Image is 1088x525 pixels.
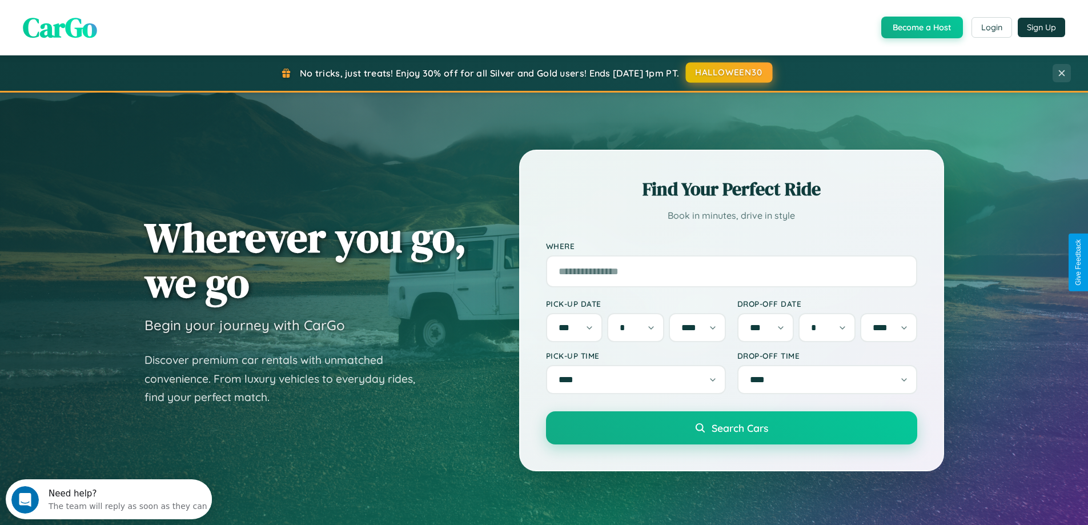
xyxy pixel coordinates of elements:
[23,9,97,46] span: CarGo
[144,316,345,334] h3: Begin your journey with CarGo
[1018,18,1065,37] button: Sign Up
[881,17,963,38] button: Become a Host
[43,19,202,31] div: The team will reply as soon as they can
[971,17,1012,38] button: Login
[11,486,39,514] iframe: Intercom live chat
[546,351,726,360] label: Pick-up Time
[300,67,679,79] span: No tricks, just treats! Enjoy 30% off for all Silver and Gold users! Ends [DATE] 1pm PT.
[144,351,430,407] p: Discover premium car rentals with unmatched convenience. From luxury vehicles to everyday rides, ...
[546,177,917,202] h2: Find Your Perfect Ride
[144,215,467,305] h1: Wherever you go, we go
[737,351,917,360] label: Drop-off Time
[43,10,202,19] div: Need help?
[712,422,768,434] span: Search Cars
[546,299,726,308] label: Pick-up Date
[546,411,917,444] button: Search Cars
[6,479,212,519] iframe: Intercom live chat discovery launcher
[5,5,212,36] div: Open Intercom Messenger
[546,241,917,251] label: Where
[686,62,773,83] button: HALLOWEEN30
[546,207,917,224] p: Book in minutes, drive in style
[1074,239,1082,286] div: Give Feedback
[737,299,917,308] label: Drop-off Date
